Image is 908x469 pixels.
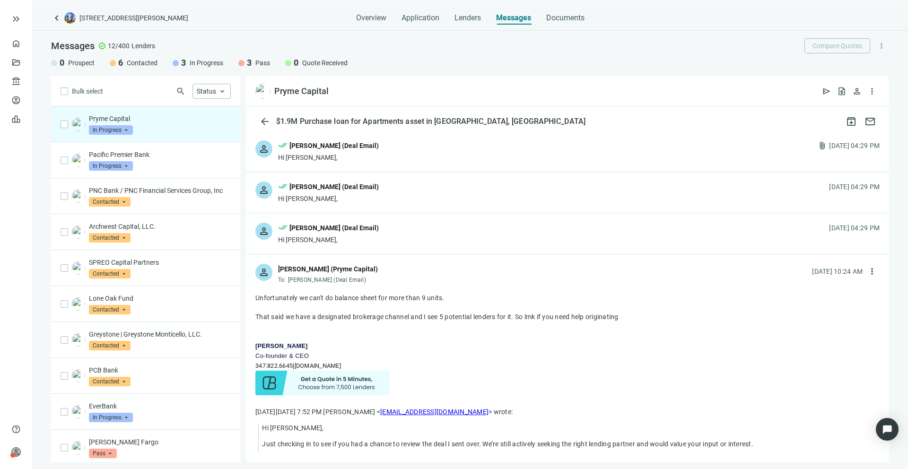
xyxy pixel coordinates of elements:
[842,112,861,131] button: archive
[72,118,85,131] img: b51026bb-dfdf-4c43-b42d-d9cf265a721c.png
[51,40,95,52] span: Messages
[877,42,886,50] span: more_vert
[454,13,481,23] span: Lenders
[89,377,131,386] span: Contacted
[278,235,379,244] div: Hi [PERSON_NAME],
[829,140,880,151] div: [DATE] 04:29 PM
[11,425,21,434] span: help
[197,87,216,95] span: Status
[89,365,231,375] p: PCB Bank
[89,222,231,231] p: Archwest Capital, LLC.
[89,269,131,278] span: Contacted
[89,258,231,267] p: SPREO Capital Partners
[861,112,880,131] button: mail
[496,13,531,22] span: Messages
[302,58,348,68] span: Quote Received
[89,186,231,195] p: PNC Bank / PNC Financial Services Group, Inc
[829,182,880,192] div: [DATE] 04:29 PM
[72,369,85,382] img: d3cf2028-7e87-464d-8f9e-0206701f6b88
[108,41,130,51] span: 12/400
[89,341,131,350] span: Contacted
[278,140,288,153] span: done_all
[289,182,379,192] div: [PERSON_NAME] (Deal Email)
[64,12,76,24] img: deal-logo
[834,84,849,99] button: request_quote
[864,116,876,127] span: mail
[289,223,379,233] div: [PERSON_NAME] (Deal Email)
[89,114,231,123] p: Pryme Capital
[288,277,366,283] span: [PERSON_NAME] (Deal Email)
[89,437,231,447] p: [PERSON_NAME] Fargo
[127,58,157,68] span: Contacted
[255,112,274,131] button: arrow_back
[849,84,864,99] button: person
[867,267,877,276] span: more_vert
[181,57,186,69] span: 3
[289,140,379,151] div: [PERSON_NAME] (Deal Email)
[829,223,880,233] div: [DATE] 04:29 PM
[79,13,188,23] span: [STREET_ADDRESS][PERSON_NAME]
[118,57,123,69] span: 6
[876,418,899,441] div: Open Intercom Messenger
[258,267,270,278] span: person
[247,57,252,69] span: 3
[804,38,870,53] button: Compare Quotes
[258,226,270,237] span: person
[258,143,270,155] span: person
[258,184,270,196] span: person
[51,12,62,24] a: keyboard_arrow_left
[278,153,379,162] div: Hi [PERSON_NAME],
[818,141,827,150] span: attach_file
[72,154,85,167] img: 0d772d50-d2bd-47ac-9822-9874426d0a1e
[278,194,379,203] div: Hi [PERSON_NAME],
[89,150,231,159] p: Pacific Premier Bank
[72,405,85,418] img: 7a8e883c-29d7-4212-b92f-5c102c255938
[68,58,95,68] span: Prospect
[89,401,231,411] p: EverBank
[218,87,227,96] span: keyboard_arrow_up
[72,261,85,275] img: fd5e7f14-122a-40e1-b66e-10f34bd2f117
[89,233,131,243] span: Contacted
[274,86,329,97] div: Pryme Capital
[176,87,185,96] span: search
[89,449,117,458] span: Pass
[72,86,103,96] span: Bulk select
[278,264,378,274] div: [PERSON_NAME] (Pryme Capital)
[846,116,857,127] span: archive
[89,161,133,171] span: In Progress
[72,441,85,454] img: 61e215de-ba22-4608-92ae-da61297d1b96.png
[89,125,133,135] span: In Progress
[819,84,834,99] button: send
[255,58,270,68] span: Pass
[278,182,288,194] span: done_all
[546,13,585,23] span: Documents
[294,57,298,69] span: 0
[10,13,22,25] button: keyboard_double_arrow_right
[11,77,18,86] span: account_balance
[812,266,863,277] div: [DATE] 10:24 AM
[190,58,223,68] span: In Progress
[89,330,231,339] p: Greystone | Greystone Monticello, LLC.
[89,413,133,422] span: In Progress
[852,87,862,96] span: person
[356,13,386,23] span: Overview
[255,84,271,99] img: b51026bb-dfdf-4c43-b42d-d9cf265a721c.png
[259,116,271,127] span: arrow_back
[11,447,21,457] span: person
[98,42,106,50] span: check_circle
[72,226,85,239] img: 7661a31f-baf9-4577-ad1b-09a9d9ab2c0b
[89,197,131,207] span: Contacted
[837,87,847,96] span: request_quote
[278,276,378,284] div: To:
[89,305,131,314] span: Contacted
[864,264,880,279] button: more_vert
[60,57,64,69] span: 0
[867,87,877,96] span: more_vert
[278,223,288,235] span: done_all
[274,117,587,126] div: $1.9M Purchase loan for Apartments asset in [GEOGRAPHIC_DATA], [GEOGRAPHIC_DATA]
[864,84,880,99] button: more_vert
[131,41,155,51] span: Lenders
[72,333,85,347] img: 61a9af4f-95bd-418e-8bb7-895b5800da7c.png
